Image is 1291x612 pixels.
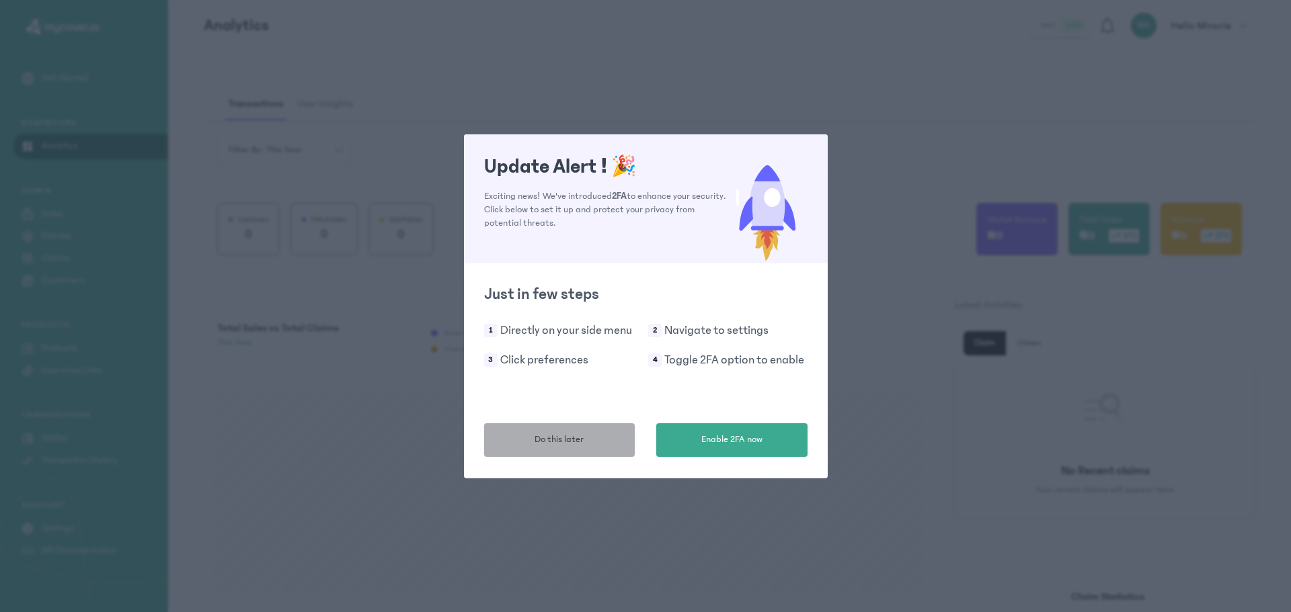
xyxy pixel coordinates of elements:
[701,433,762,447] span: Enable 2FA now
[500,321,632,340] p: Directly on your side menu
[484,283,808,305] h2: Just in few steps
[648,353,662,367] span: 4
[484,324,498,337] span: 1
[484,423,635,457] button: Do this later
[611,155,636,178] span: 🎉
[648,324,662,337] span: 2
[535,433,584,447] span: Do this later
[484,189,727,230] p: Exciting news! We've introduced to enhance your security. Click below to set it up and protect yo...
[664,321,769,340] p: Navigate to settings
[484,155,727,179] h1: Update Alert !
[612,191,627,202] span: 2FA
[656,423,808,457] button: Enable 2FA now
[500,351,588,369] p: Click preferences
[664,351,804,369] p: Toggle 2FA option to enable
[484,353,498,367] span: 3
